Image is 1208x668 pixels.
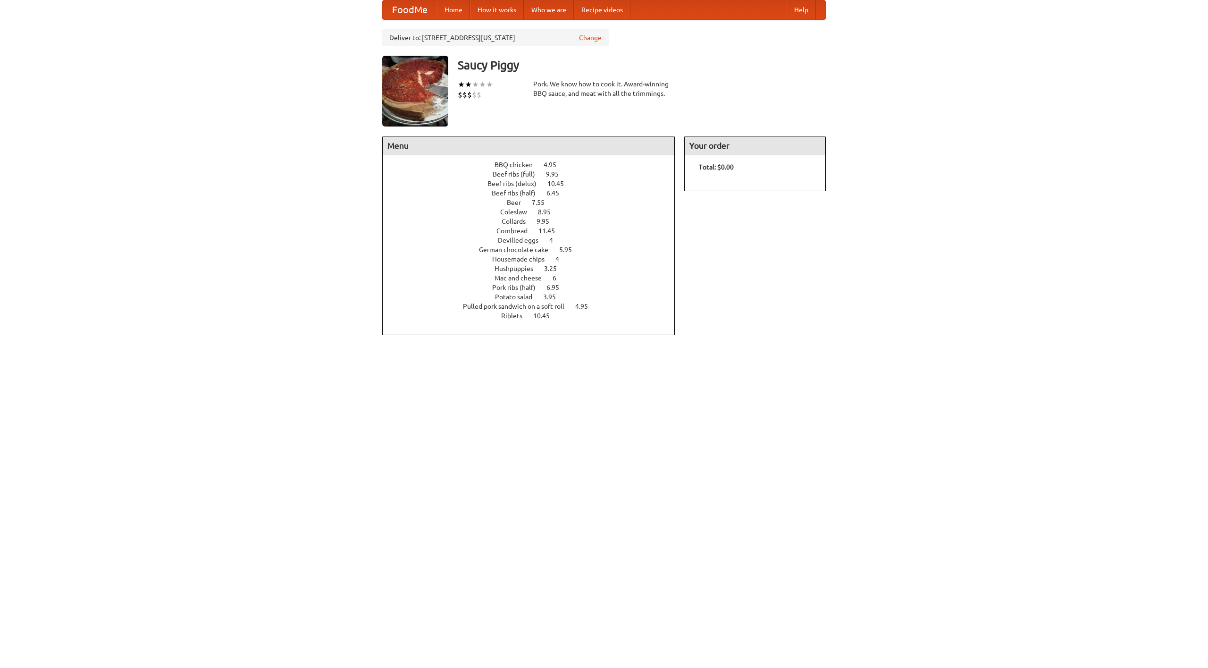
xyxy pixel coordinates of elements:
a: Coleslaw 8.95 [500,208,568,216]
span: 11.45 [538,227,564,235]
a: Who we are [524,0,574,19]
span: Pulled pork sandwich on a soft roll [463,303,574,310]
h4: Menu [383,136,674,155]
div: Pork. We know how to cook it. Award-winning BBQ sauce, and meat with all the trimmings. [533,79,675,98]
span: 4.95 [544,161,566,169]
a: German chocolate cake 5.95 [479,246,589,254]
a: Beer 7.55 [507,199,562,206]
li: ★ [486,79,493,90]
a: Cornbread 11.45 [496,227,572,235]
li: ★ [465,79,472,90]
a: Change [579,33,602,42]
a: Housemade chips 4 [492,255,577,263]
span: Collards [502,218,535,225]
a: Pulled pork sandwich on a soft roll 4.95 [463,303,605,310]
span: Beer [507,199,530,206]
span: 5.95 [559,246,581,254]
a: Pork ribs (half) 6.95 [492,284,577,291]
a: Collards 9.95 [502,218,567,225]
span: Coleslaw [500,208,537,216]
span: Cornbread [496,227,537,235]
a: Recipe videos [574,0,630,19]
li: ★ [458,79,465,90]
h4: Your order [685,136,825,155]
a: Mac and cheese 6 [495,274,574,282]
a: FoodMe [383,0,437,19]
li: $ [458,90,462,100]
a: Devilled eggs 4 [498,237,570,244]
li: $ [467,90,472,100]
span: 9.95 [537,218,559,225]
a: Home [437,0,470,19]
h3: Saucy Piggy [458,56,826,75]
li: $ [472,90,477,100]
span: Pork ribs (half) [492,284,545,291]
span: Riblets [501,312,532,320]
li: $ [462,90,467,100]
span: 7.55 [532,199,554,206]
span: Mac and cheese [495,274,551,282]
img: angular.jpg [382,56,448,127]
li: ★ [472,79,479,90]
span: Beef ribs (half) [492,189,545,197]
a: Beef ribs (full) 9.95 [493,170,576,178]
span: Beef ribs (delux) [487,180,546,187]
span: 3.25 [544,265,566,272]
a: Potato salad 3.95 [495,293,573,301]
a: Hushpuppies 3.25 [495,265,574,272]
span: Hushpuppies [495,265,543,272]
span: 4 [549,237,562,244]
a: BBQ chicken 4.95 [495,161,574,169]
a: Beef ribs (delux) 10.45 [487,180,581,187]
span: Potato salad [495,293,542,301]
span: Beef ribs (full) [493,170,545,178]
span: 3.95 [543,293,565,301]
b: Total: $0.00 [699,163,734,171]
span: 6.45 [546,189,569,197]
a: Beef ribs (half) 6.45 [492,189,577,197]
li: $ [477,90,481,100]
span: 6 [553,274,566,282]
span: 8.95 [538,208,560,216]
span: 4 [555,255,569,263]
a: How it works [470,0,524,19]
a: Help [787,0,816,19]
span: 4.95 [575,303,597,310]
span: Housemade chips [492,255,554,263]
div: Deliver to: [STREET_ADDRESS][US_STATE] [382,29,609,46]
span: Devilled eggs [498,237,548,244]
span: 6.95 [546,284,569,291]
span: 9.95 [546,170,568,178]
a: Riblets 10.45 [501,312,567,320]
li: ★ [479,79,486,90]
span: 10.45 [547,180,573,187]
span: BBQ chicken [495,161,542,169]
span: 10.45 [533,312,559,320]
span: German chocolate cake [479,246,558,254]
